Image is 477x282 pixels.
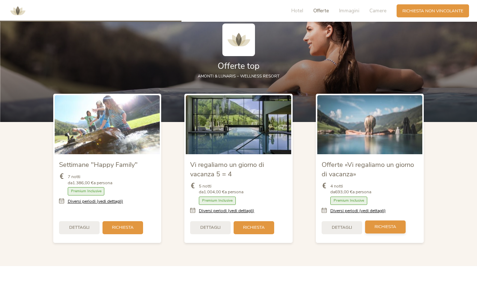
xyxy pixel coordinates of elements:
span: Hotel [291,7,303,14]
a: AMONTI & LUNARIS Wellnessresort [7,9,29,13]
span: Dettagli [200,224,221,231]
span: Richiesta [243,224,265,231]
span: Richiesta non vincolante [402,8,463,14]
img: Vi regaliamo un giorno di vacanza 5 = 4 [186,95,291,154]
span: Camere [369,7,386,14]
a: Diversi periodi (vedi dettagli) [330,208,386,214]
img: Offerte «Vi regaliamo un giorno di vacanza» [317,95,423,154]
span: AMONTI & LUNARIS – wellness resort [198,73,280,79]
span: Offerte [313,7,329,14]
b: 693,00 € [335,189,352,195]
span: Vi regaliamo un giorno di vacanza 5 = 4 [190,160,264,178]
span: Dettagli [69,224,89,231]
span: Immagini [339,7,359,14]
a: Diversi periodi (vedi dettagli) [199,208,254,214]
span: Premium Inclusive [68,187,105,195]
img: Settimane "Happy Family" [55,95,160,154]
b: 1.386,00 € [72,180,93,186]
span: 5 notti da a persona [199,183,243,195]
span: Offerte top [218,60,260,72]
b: 1.004,00 € [204,189,225,195]
span: Settimane "Happy Family" [59,160,138,169]
a: Diversi periodi (vedi dettagli) [68,198,123,205]
span: Premium Inclusive [330,197,367,205]
span: Dettagli [332,224,352,231]
span: Premium Inclusive [199,197,236,205]
span: 7 notti da a persona [68,174,112,186]
span: Richiesta [112,224,134,231]
span: 4 notti da a persona [330,183,371,195]
span: Richiesta [375,224,396,230]
span: Offerte «Vi regaliamo un giorno di vacanza» [322,160,414,178]
img: AMONTI & LUNARIS Wellnessresort [222,24,255,56]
